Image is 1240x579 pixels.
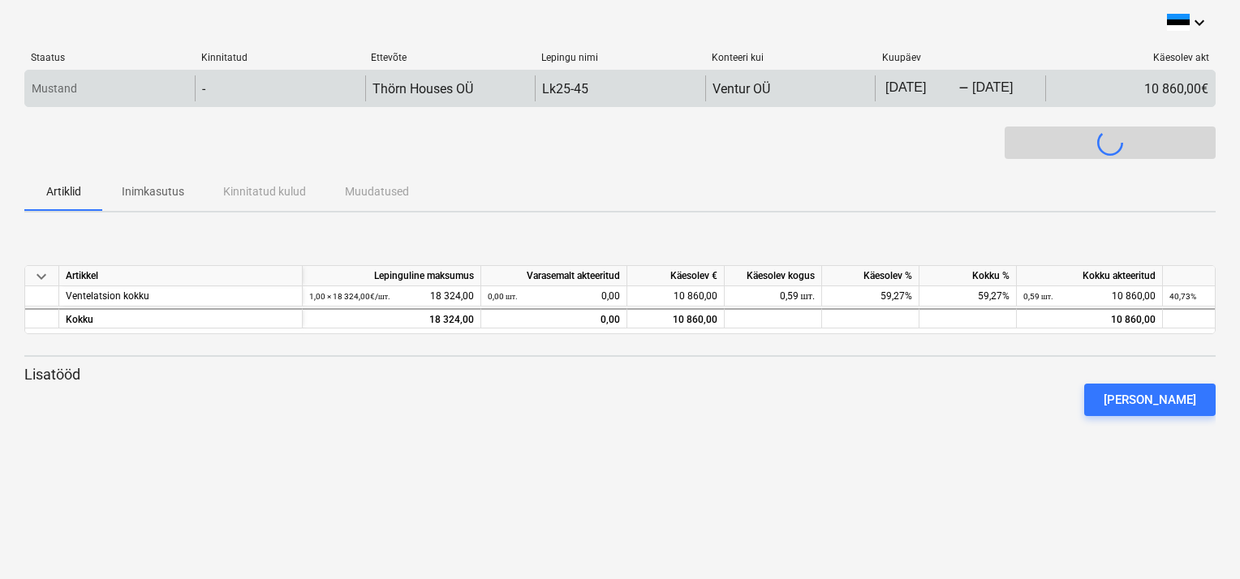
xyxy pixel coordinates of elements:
[1052,52,1209,63] div: Käesolev akt
[969,77,1045,100] input: Lõpp
[822,266,919,286] div: Käesolev %
[481,266,627,286] div: Varasemalt akteeritud
[919,266,1017,286] div: Kokku %
[309,292,390,301] small: 1,00 × 18 324,00€/шт.
[1017,266,1163,286] div: Kokku akteeritud
[1045,75,1215,101] div: 10 860,00€
[882,77,958,100] input: Algus
[201,52,359,63] div: Kinnitatud
[488,310,620,330] div: 0,00
[303,266,481,286] div: Lepinguline maksumus
[541,52,699,63] div: Lepingu nimi
[488,292,518,301] small: 0,00 шт.
[44,183,83,200] p: Artiklid
[822,286,919,307] div: 59,27%
[372,81,473,96] div: Thörn Houses OÜ
[1084,384,1216,416] button: [PERSON_NAME]
[31,52,188,63] div: Staatus
[627,286,725,307] div: 10 860,00
[371,52,528,63] div: Ettevõte
[59,266,303,286] div: Artikkel
[627,308,725,328] div: 10 860,00
[1017,308,1163,328] div: 10 860,00
[24,365,1216,384] p: Lisatööd
[542,81,588,96] div: Lk25-45
[725,286,822,307] div: 0,59 шт.
[882,52,1040,63] div: Kuupäev
[309,310,474,330] div: 18 324,00
[1190,13,1209,32] i: keyboard_arrow_down
[1104,389,1196,410] div: [PERSON_NAME]
[713,81,770,96] div: Ventur OÜ
[202,81,205,96] div: -
[66,286,295,307] div: Ventelatsion kokku
[919,286,1017,307] div: 59,27%
[122,183,184,200] p: Inimkasutus
[712,52,869,63] div: Konteeri kui
[32,266,51,285] span: keyboard_arrow_down
[59,308,303,328] div: Kokku
[601,286,620,307] font: 0,00
[430,286,474,307] font: 18 324,00
[1112,286,1156,307] font: 10 860,00
[1169,292,1196,301] small: 40,73%
[1023,292,1053,301] small: 0,59 шт.
[32,80,77,97] p: Mustand
[958,84,969,93] div: -
[725,266,822,286] div: Käesolev kogus
[627,266,725,286] div: Käesolev €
